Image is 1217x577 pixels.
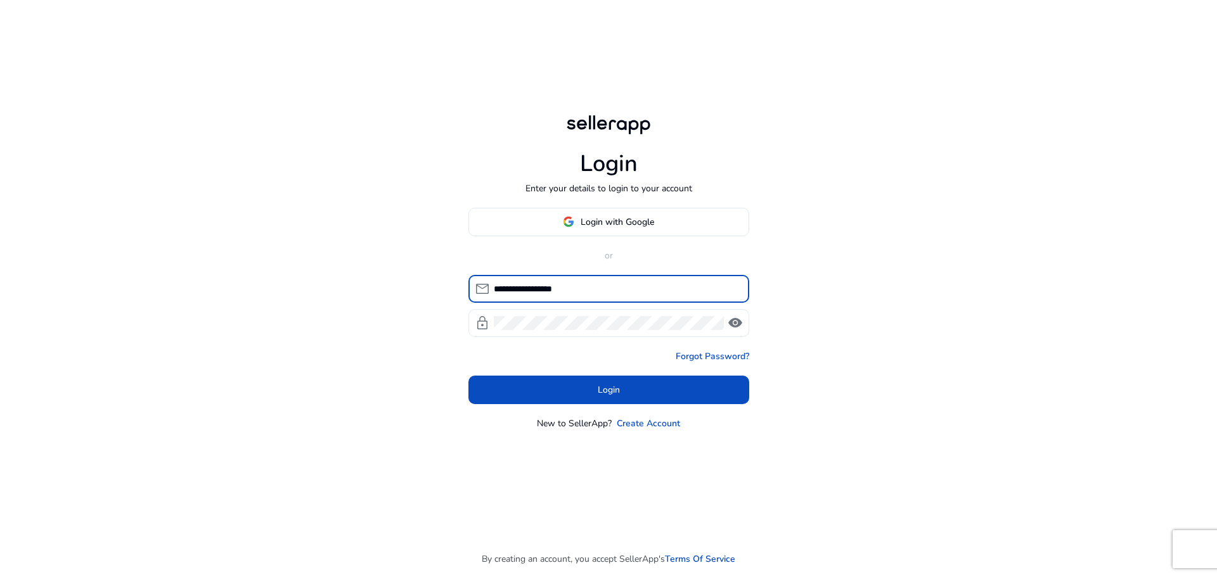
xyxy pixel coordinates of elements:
button: Login [468,376,749,404]
a: Create Account [617,417,680,430]
span: Login with Google [581,215,654,229]
span: visibility [728,315,743,331]
a: Terms Of Service [665,552,735,566]
p: or [468,249,749,262]
button: Login with Google [468,208,749,236]
span: Login [598,383,620,396]
a: Forgot Password? [676,350,749,363]
span: lock [475,315,490,331]
img: google-logo.svg [563,216,574,227]
p: Enter your details to login to your account [525,182,692,195]
p: New to SellerApp? [537,417,612,430]
h1: Login [580,150,638,177]
span: mail [475,281,490,296]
